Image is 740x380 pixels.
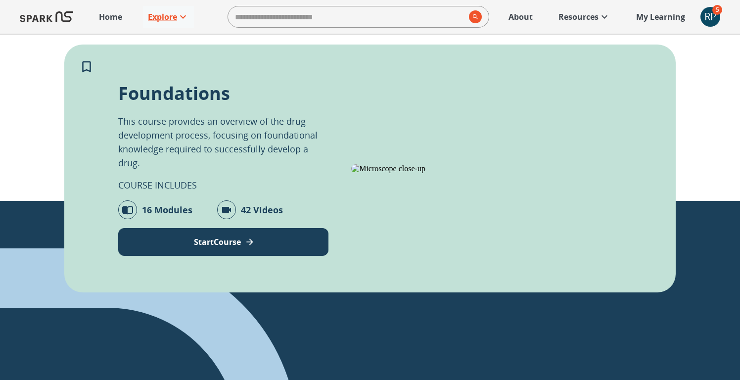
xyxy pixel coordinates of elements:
p: 42 Videos [241,203,283,217]
img: Microscope close-up [351,164,614,173]
p: Home [99,11,122,23]
button: account of current user [700,7,720,27]
p: My Learning [636,11,685,23]
a: My Learning [631,6,691,28]
button: search [465,6,482,27]
a: About [504,6,538,28]
p: COURSE INCLUDES [118,179,197,191]
a: Home [94,6,127,28]
p: Resources [558,11,599,23]
a: Explore [143,6,194,28]
svg: Add to My Learning [79,59,94,74]
button: View Course [118,228,328,256]
p: This course provides an overview of the drug development process, focusing on foundational knowle... [118,114,328,170]
div: RP [700,7,720,27]
p: About [509,11,533,23]
a: Resources [554,6,615,28]
p: Explore [148,11,177,23]
p: Foundations [118,81,230,105]
img: Logo of SPARK at Stanford [20,5,73,29]
p: Start Course [194,236,241,248]
span: 5 [712,5,722,15]
p: 16 Modules [142,203,192,217]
